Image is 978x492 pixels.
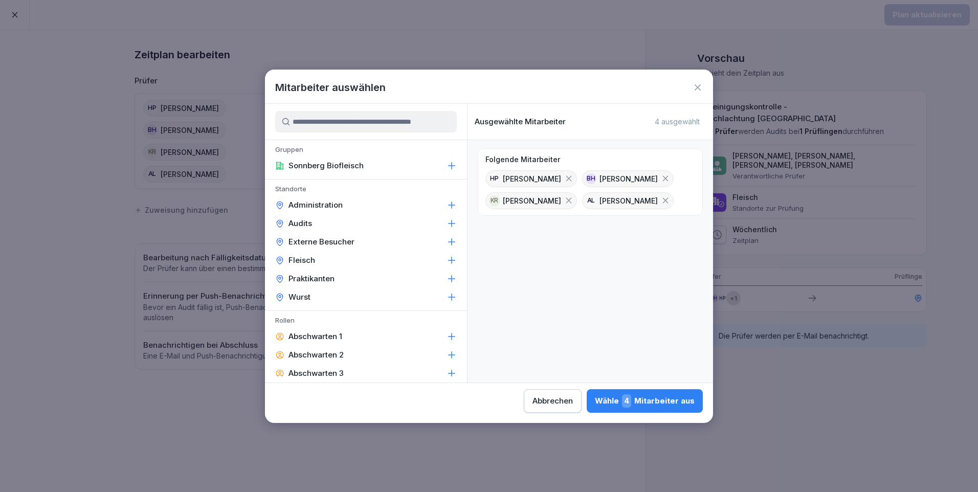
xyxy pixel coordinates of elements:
[586,173,596,184] div: BH
[288,218,312,229] p: Audits
[275,80,386,95] h1: Mitarbeiter auswählen
[503,173,561,184] p: [PERSON_NAME]
[475,117,566,126] p: Ausgewählte Mitarbeiter
[587,389,703,413] button: Wähle4Mitarbeiter aus
[599,173,658,184] p: [PERSON_NAME]
[265,145,467,156] p: Gruppen
[288,331,342,342] p: Abschwarten 1
[265,316,467,327] p: Rollen
[524,389,582,413] button: Abbrechen
[288,161,364,171] p: Sonnberg Biofleisch
[288,274,335,284] p: Praktikanten
[599,195,658,206] p: [PERSON_NAME]
[288,200,343,210] p: Administration
[288,350,344,360] p: Abschwarten 2
[489,173,500,184] div: HP
[265,185,467,196] p: Standorte
[288,368,344,378] p: Abschwarten 3
[586,195,596,206] div: AL
[485,155,560,164] p: Folgende Mitarbeiter
[503,195,561,206] p: [PERSON_NAME]
[288,237,354,247] p: Externe Besucher
[489,195,500,206] div: KR
[622,394,631,408] span: 4
[288,255,315,265] p: Fleisch
[595,394,695,408] div: Wähle Mitarbeiter aus
[288,292,310,302] p: Wurst
[532,395,573,407] div: Abbrechen
[655,117,700,126] p: 4 ausgewählt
